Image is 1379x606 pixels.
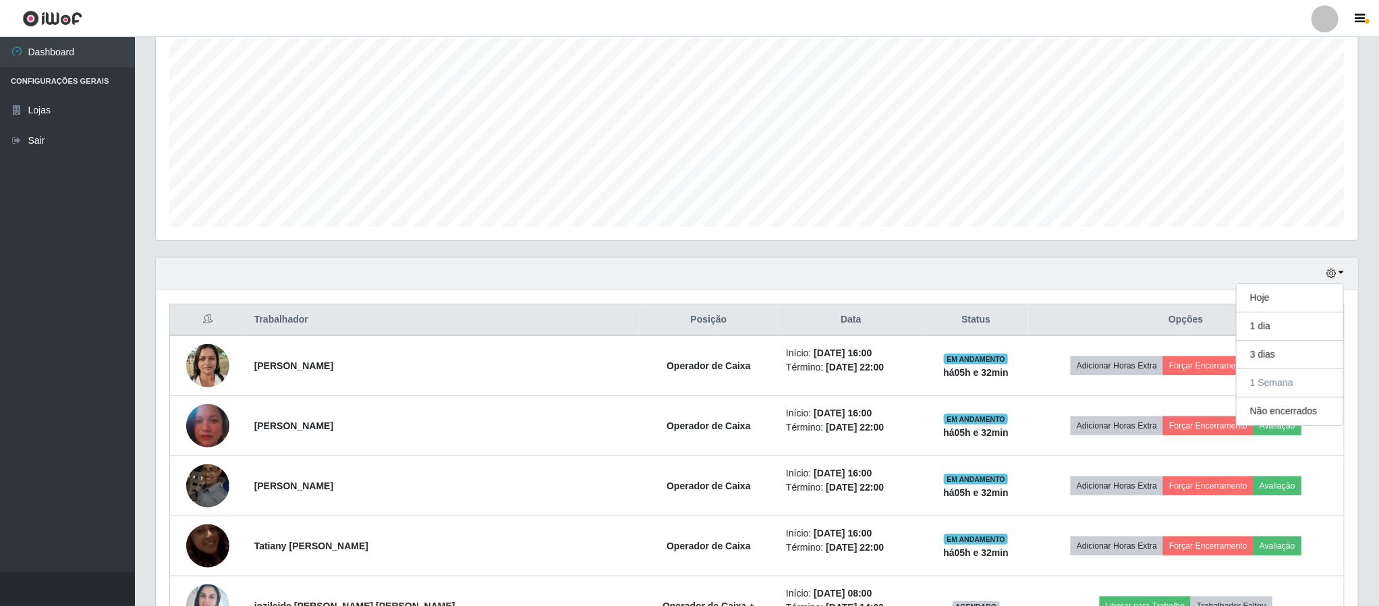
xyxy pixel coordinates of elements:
[943,547,1009,558] strong: há 05 h e 32 min
[1028,304,1345,336] th: Opções
[943,487,1009,498] strong: há 05 h e 32 min
[814,348,872,358] time: [DATE] 16:00
[814,528,872,539] time: [DATE] 16:00
[254,360,333,371] strong: [PERSON_NAME]
[246,304,640,336] th: Trabalhador
[814,408,872,418] time: [DATE] 16:00
[186,507,229,584] img: 1721152880470.jpeg
[786,406,916,420] li: Início:
[778,304,924,336] th: Data
[667,420,751,431] strong: Operador de Caixa
[1254,416,1301,435] button: Avaliação
[186,457,229,514] img: 1655477118165.jpeg
[667,480,751,491] strong: Operador de Caixa
[667,360,751,371] strong: Operador de Caixa
[1163,416,1254,435] button: Forçar Encerramento
[22,10,82,27] img: CoreUI Logo
[254,420,333,431] strong: [PERSON_NAME]
[943,367,1009,378] strong: há 05 h e 32 min
[826,542,884,553] time: [DATE] 22:00
[1237,312,1343,341] button: 1 dia
[1071,416,1163,435] button: Adicionar Horas Extra
[944,534,1008,545] span: EM ANDAMENTO
[186,337,229,394] img: 1720809249319.jpeg
[924,304,1028,336] th: Status
[786,480,916,495] li: Término:
[254,480,333,491] strong: [PERSON_NAME]
[814,468,872,478] time: [DATE] 16:00
[786,420,916,435] li: Término:
[1237,341,1343,369] button: 3 dias
[667,541,751,551] strong: Operador de Caixa
[944,354,1008,364] span: EM ANDAMENTO
[943,427,1009,438] strong: há 05 h e 32 min
[254,541,368,551] strong: Tatiany [PERSON_NAME]
[1071,356,1163,375] button: Adicionar Horas Extra
[786,541,916,555] li: Término:
[826,362,884,373] time: [DATE] 22:00
[1071,536,1163,555] button: Adicionar Horas Extra
[786,586,916,601] li: Início:
[814,588,872,599] time: [DATE] 08:00
[826,482,884,493] time: [DATE] 22:00
[1254,536,1301,555] button: Avaliação
[1237,284,1343,312] button: Hoje
[1237,369,1343,397] button: 1 Semana
[1163,356,1254,375] button: Forçar Encerramento
[786,360,916,375] li: Término:
[640,304,778,336] th: Posição
[826,422,884,433] time: [DATE] 22:00
[1071,476,1163,495] button: Adicionar Horas Extra
[944,414,1008,424] span: EM ANDAMENTO
[786,346,916,360] li: Início:
[186,399,229,453] img: 1744290143147.jpeg
[786,526,916,541] li: Início:
[944,474,1008,485] span: EM ANDAMENTO
[1254,476,1301,495] button: Avaliação
[1237,397,1343,425] button: Não encerrados
[786,466,916,480] li: Início:
[1163,536,1254,555] button: Forçar Encerramento
[1163,476,1254,495] button: Forçar Encerramento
